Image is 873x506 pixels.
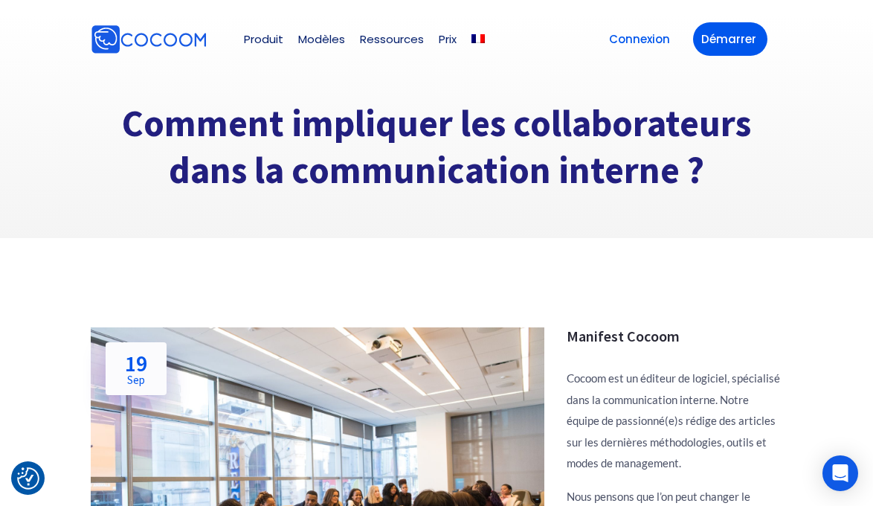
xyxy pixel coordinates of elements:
[822,455,858,491] div: Open Intercom Messenger
[17,467,39,490] button: Consent Preferences
[125,374,147,385] span: Sep
[601,22,678,56] a: Connexion
[567,327,782,345] h3: Manifest Cocoom
[471,34,485,43] img: Français
[567,368,782,474] p: Cocoom est un éditeur de logiciel, spécialisé dans la communication interne. Notre équipe de pass...
[106,342,167,395] a: 19Sep
[17,467,39,490] img: Revisit consent button
[693,22,767,56] a: Démarrer
[91,25,207,54] img: Cocoom
[244,33,283,45] a: Produit
[91,100,782,193] h1: Comment impliquer les collaborateurs dans la communication interne ?
[439,33,457,45] a: Prix
[298,33,345,45] a: Modèles
[360,33,424,45] a: Ressources
[125,352,147,385] h2: 19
